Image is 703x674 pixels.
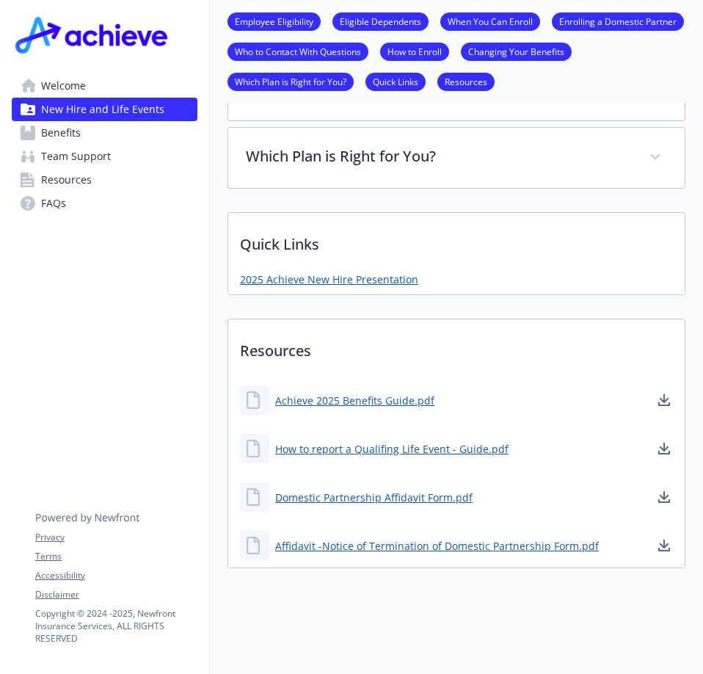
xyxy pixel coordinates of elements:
span: New Hire and Life Events [41,98,164,121]
a: Changing Your Benefits [461,44,572,58]
a: Who to Contact With Questions [227,44,368,58]
a: Domestic Partnership Affidavit Form.pdf [275,490,473,505]
a: FAQs [12,192,197,215]
a: Welcome [12,74,197,98]
a: Privacy [35,531,197,544]
span: Team Support [41,145,111,168]
a: download document [655,488,673,506]
span: Resources [41,168,92,192]
a: Resources [12,168,197,192]
p: Copyright © 2024 - 2025 , Newfront Insurance Services, ALL RIGHTS RESERVED [35,607,197,645]
span: FAQs [41,192,66,215]
a: Team Support [12,145,197,168]
a: download document [655,391,673,409]
a: Quick Links [365,74,426,88]
a: When You Can Enroll [440,14,540,28]
a: Employee Eligibility [227,14,321,28]
a: Achieve 2025 Benefits Guide.pdf [275,393,434,408]
a: 2025 Achieve New Hire Presentation [240,272,418,287]
a: Benefits [12,121,197,145]
span: Benefits [41,121,81,145]
a: Disclaimer [35,588,197,601]
a: Resources [437,74,495,88]
a: Affidavit -Notice of Termination of Domestic Partnership Form.pdf [275,538,599,554]
p: Which Plan is Right for You? [246,145,632,167]
a: Enrolling a Domestic Partner [552,14,684,28]
a: download document [655,440,673,457]
p: Quick Links [228,213,685,267]
a: Terms [35,550,197,563]
a: How to report a Qualifing Life Event - Guide.pdf [275,441,509,457]
a: Eligible Dependents [332,14,429,28]
a: download document [655,537,673,554]
a: How to Enroll [380,44,449,58]
a: Accessibility [35,569,197,582]
a: Which Plan is Right for You? [227,74,354,88]
p: Resources [228,319,685,374]
div: Which Plan is Right for You? [228,128,685,188]
span: Welcome [41,74,86,98]
a: New Hire and Life Events [12,98,197,121]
